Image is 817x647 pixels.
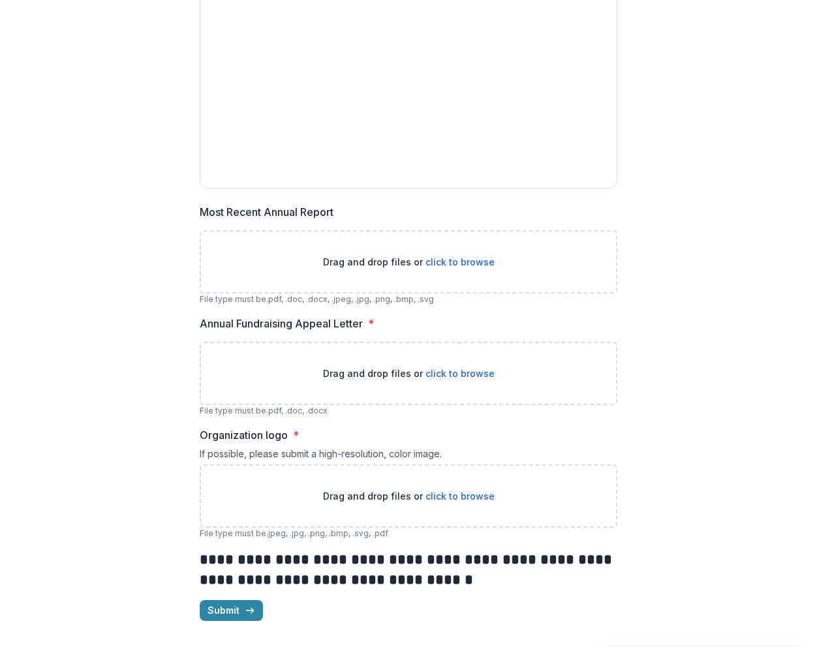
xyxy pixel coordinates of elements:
[200,204,333,220] p: Most Recent Annual Report
[425,490,495,502] span: click to browse
[323,489,495,503] p: Drag and drop files or
[200,528,617,539] p: File type must be .jpeg, .jpg, .png, .bmp, .svg, .pdf
[200,427,288,443] p: Organization logo
[425,256,495,267] span: click to browse
[200,293,617,305] p: File type must be .pdf, .doc, .docx, .jpeg, .jpg, .png, .bmp, .svg
[200,405,617,417] p: File type must be .pdf, .doc, .docx
[425,368,495,379] span: click to browse
[323,367,495,380] p: Drag and drop files or
[323,255,495,269] p: Drag and drop files or
[200,600,263,621] button: Submit
[200,316,363,331] p: Annual Fundraising Appeal Letter
[200,448,617,464] div: If possible, please submit a high-resolution, color image.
